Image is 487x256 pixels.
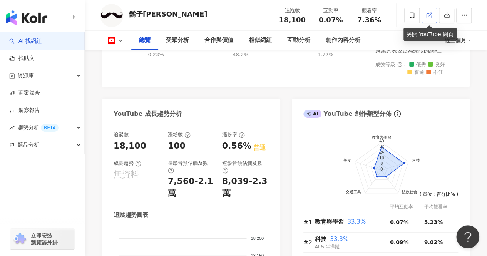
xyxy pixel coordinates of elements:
span: 科技 [315,236,326,243]
div: 追蹤趨勢圖表 [114,211,148,219]
tspan: 18,200 [251,236,264,241]
div: 8,039-2.3萬 [222,176,269,199]
text: 32 [379,144,383,149]
span: 競品分析 [18,136,39,154]
a: searchAI 找網紅 [9,37,42,45]
text: 24 [379,150,383,154]
div: #1 [303,218,315,227]
span: 1.72% [317,52,333,57]
a: 商案媒合 [9,89,40,97]
a: chrome extension立即安裝 瀏覽器外掛 [10,229,75,249]
div: 互動率 [316,7,345,15]
iframe: Help Scout Beacon - Open [456,225,479,248]
div: #2 [303,238,315,247]
span: info-circle [393,109,402,119]
div: YouTube 創作類型分佈 [303,110,392,118]
span: 7.36% [357,16,381,24]
text: 法政社會 [402,190,417,194]
div: 成長趨勢 [114,160,141,167]
span: 0.23% [148,52,164,57]
text: 40 [379,138,383,143]
text: 科技 [412,158,420,162]
div: 無資料 [114,169,139,181]
div: 平均互動率 [390,203,424,211]
div: 同等級網紅的互動率中位數為 [122,44,190,58]
span: 18,100 [279,16,305,24]
div: 長影音預估觸及數 [168,160,214,174]
span: 教育與學習 [315,218,344,225]
span: 資源庫 [18,67,34,84]
div: 相似網紅 [249,36,272,45]
text: 8 [380,161,382,166]
div: 平均觀看率 [424,203,458,211]
span: 0.07% [390,219,409,225]
span: 33.3% [347,218,366,225]
span: 優秀 [409,62,426,68]
span: 5.23% [424,219,443,225]
div: 普通 [253,144,266,152]
img: logo [6,10,47,25]
div: 同等級網紅的觀看率中位數為 [207,44,274,58]
div: 漲粉率 [222,131,245,138]
div: 合作與價值 [204,36,233,45]
span: 不佳 [426,70,443,75]
div: 互動分析 [287,36,310,45]
div: 0.56% [222,140,251,152]
div: 7,560-2.1萬 [168,176,214,199]
img: chrome extension [12,233,27,245]
span: 立即安裝 瀏覽器外掛 [31,232,58,246]
div: 追蹤數 [114,131,129,138]
div: 漲粉數 [168,131,191,138]
div: 追蹤數 [278,7,307,15]
div: 鬍子[PERSON_NAME] [129,9,207,19]
a: 洞察報告 [9,107,40,114]
div: 另開 YouTube 網頁 [403,28,457,41]
span: 33.3% [330,236,348,243]
div: 總覽 [139,36,151,45]
text: 0 [380,167,382,171]
div: 18,100 [114,140,146,152]
div: 創作內容分析 [326,36,360,45]
text: 交通工具 [346,190,361,194]
div: YouTube 成長趨勢分析 [114,110,182,118]
div: AI [303,110,322,118]
img: KOL Avatar [100,4,123,27]
span: 48.2% [233,52,248,57]
div: 近三個月 [445,34,472,47]
span: 0.09% [390,239,409,245]
div: 100 [168,140,186,152]
div: 同等級網紅的漲粉率中位數為 [292,44,359,58]
div: BETA [41,124,59,132]
div: 觀看率 [355,7,384,15]
span: 0.07% [319,16,343,24]
text: 美食 [343,158,351,162]
span: 9.02% [424,239,443,245]
div: 受眾分析 [166,36,189,45]
span: rise [9,125,15,131]
span: 普通 [407,70,424,75]
a: 找貼文 [9,55,35,62]
div: 短影音預估觸及數 [222,160,269,174]
text: 教育與學習 [372,135,391,139]
span: AI & 半導體 [315,244,340,249]
div: 成效等級 ： [375,62,458,75]
span: 趨勢分析 [18,119,59,136]
text: 16 [379,155,383,160]
span: 良好 [428,62,445,68]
